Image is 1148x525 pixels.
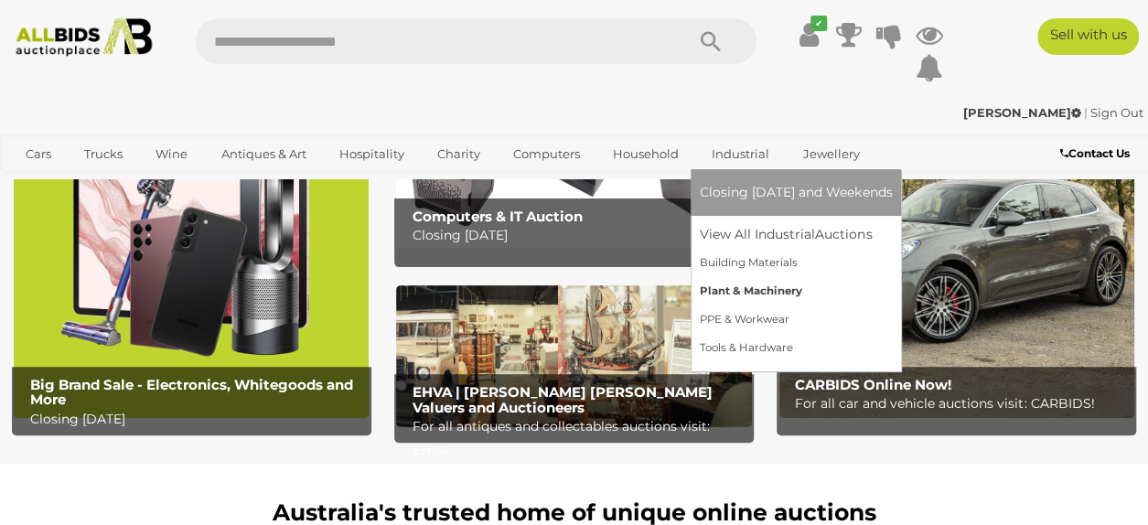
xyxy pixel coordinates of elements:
img: EHVA | Evans Hastings Valuers and Auctioneers [396,285,751,427]
span: | [1084,105,1088,120]
img: Allbids.com.au [8,18,160,57]
b: CARBIDS Online Now! [795,376,951,393]
a: Sports [81,169,143,199]
button: Search [665,18,756,64]
b: Computers & IT Auction [413,208,583,225]
a: Jewellery [790,139,871,169]
a: Computers [501,139,592,169]
a: Trucks [72,139,134,169]
p: Closing [DATE] [30,408,362,431]
p: Closing [DATE] [413,224,745,247]
a: Big Brand Sale - Electronics, Whitegoods and More Big Brand Sale - Electronics, Whitegoods and Mo... [14,106,369,417]
a: Industrial [700,139,781,169]
a: Computers & IT Auction Computers & IT Auction Closing [DATE] [396,106,751,248]
a: Sign Out [1090,105,1143,120]
a: [PERSON_NAME] [963,105,1084,120]
img: CARBIDS Online Now! [779,106,1134,417]
b: EHVA | [PERSON_NAME] [PERSON_NAME] Valuers and Auctioneers [413,383,713,416]
a: Household [601,139,691,169]
a: Cars [14,139,63,169]
a: EHVA | Evans Hastings Valuers and Auctioneers EHVA | [PERSON_NAME] [PERSON_NAME] Valuers and Auct... [396,285,751,427]
a: Contact Us [1060,144,1134,164]
a: Wine [144,139,199,169]
strong: [PERSON_NAME] [963,105,1081,120]
i: ✔ [810,16,827,31]
img: Big Brand Sale - Electronics, Whitegoods and More [14,106,369,417]
p: For all car and vehicle auctions visit: CARBIDS! [795,392,1127,415]
b: Contact Us [1060,146,1130,160]
a: ✔ [795,18,822,51]
a: Antiques & Art [209,139,317,169]
a: Hospitality [327,139,416,169]
a: Charity [425,139,492,169]
a: Sell with us [1037,18,1138,55]
a: CARBIDS Online Now! CARBIDS Online Now! For all car and vehicle auctions visit: CARBIDS! [779,106,1134,417]
a: [GEOGRAPHIC_DATA] [152,169,306,199]
b: Big Brand Sale - Electronics, Whitegoods and More [30,376,353,409]
a: Office [14,169,72,199]
p: For all antiques and collectables auctions visit: EHVA [413,415,745,461]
